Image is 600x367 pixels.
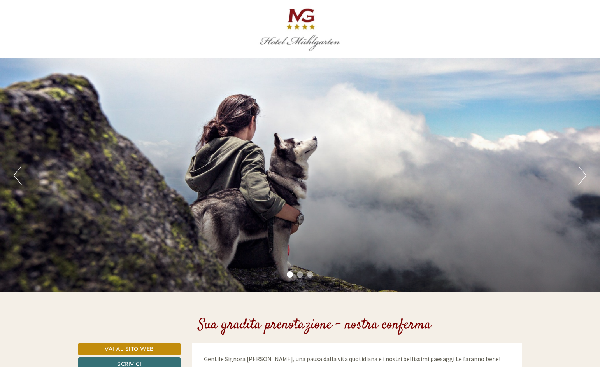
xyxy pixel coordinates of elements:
[578,166,586,185] button: Next
[204,355,511,364] p: Gentile Signora [PERSON_NAME], una pausa dalla vita quotidiana e i nostri bellissimi paesaggi Le ...
[78,343,181,355] a: Vai al sito web
[14,166,22,185] button: Previous
[198,318,431,333] h1: Sua gradita prenotazione - nostra conferma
